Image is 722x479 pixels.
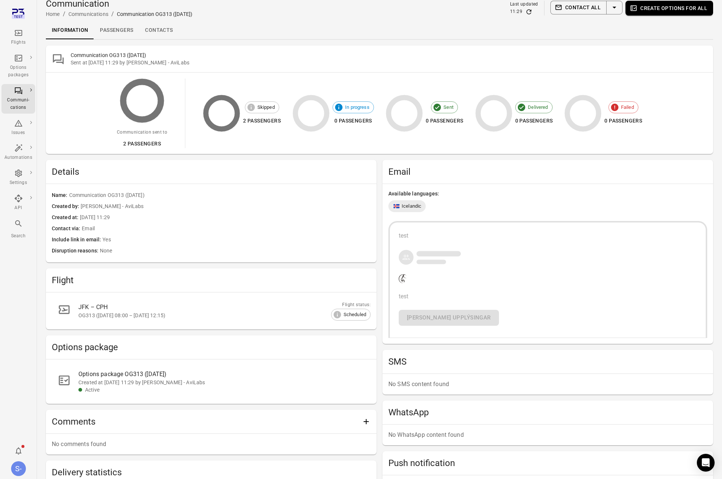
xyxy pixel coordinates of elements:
a: Home [46,11,60,17]
span: Created at [52,214,80,222]
span: Delivered [524,104,552,111]
div: Flight status: [331,301,371,309]
button: Search [1,217,35,242]
span: Created by [52,202,81,211]
span: [PERSON_NAME] - AviLabs [81,202,371,211]
a: Settings [1,167,35,189]
span: Yes [102,236,371,244]
button: Add comment [359,414,374,429]
div: Last updated [510,1,538,8]
div: Icelandic [388,200,426,212]
div: Active [85,386,365,393]
span: Skipped [253,104,279,111]
div: 0 passengers [426,116,463,125]
div: Communication sent to [117,129,167,136]
div: Issues [4,129,32,137]
span: Scheduled [340,311,370,318]
span: test [399,293,409,300]
div: 2 passengers [117,139,167,148]
div: Options package OG313 ([DATE]) [78,370,365,379]
button: Contact all [550,1,607,14]
span: Details [52,166,371,178]
h2: Comments [52,416,359,428]
a: Issues [1,117,35,139]
li: / [111,10,114,19]
div: OG313 ([DATE] 08:00 – [DATE] 12:15) [78,312,353,319]
p: No SMS content found [388,380,707,389]
h2: WhatsApp [388,406,707,418]
a: Communi-cations [1,84,35,114]
div: Sent at [DATE] 11:29 by [PERSON_NAME] - AviLabs [71,59,707,66]
a: JFK – CPHOG313 ([DATE] 08:00 – [DATE] 12:15) [52,298,371,324]
div: Created at [DATE] 11:29 by [PERSON_NAME] - AviLabs [78,379,365,386]
span: [DATE] 11:29 [80,214,371,222]
div: Open Intercom Messenger [697,454,715,472]
div: test [399,231,697,240]
span: Include link in email [52,236,102,244]
h2: Flight [52,274,371,286]
a: Flights [1,26,35,48]
div: 2 passengers [243,116,281,125]
span: Communication OG313 ([DATE]) [69,191,371,200]
div: Settings [4,179,32,187]
p: No WhatsApp content found [388,431,707,439]
a: Automations [1,141,35,164]
h2: Communication OG313 ([DATE]) [71,51,707,59]
a: Information [46,21,94,39]
div: 0 passengers [333,116,374,125]
h2: Options package [52,341,371,353]
div: Available languages: [388,190,707,197]
p: No comments found [52,440,371,449]
a: Contacts [139,21,179,39]
nav: Breadcrumbs [46,10,192,19]
div: 0 passengers [515,116,553,125]
button: Create options for all [625,1,713,16]
span: Contact via [52,225,82,233]
span: Disruption reasons [52,247,100,255]
span: Sent [439,104,458,111]
h2: SMS [388,356,707,368]
div: Options packages [4,64,32,79]
button: Sólberg - AviLabs [8,458,29,479]
div: API [4,204,32,212]
li: / [63,10,65,19]
span: Failed [617,104,638,111]
h2: Email [388,166,707,178]
a: Communications [68,11,108,17]
div: Communi-cations [4,97,32,111]
button: Notifications [11,443,26,458]
h2: Push notification [388,457,707,469]
div: Local navigation [46,21,713,39]
div: S- [11,461,26,476]
div: Search [4,232,32,240]
button: Refresh data [525,8,533,16]
a: Options packages [1,51,35,81]
div: 11:29 [510,8,522,16]
img: Company logo [399,274,407,283]
span: None [100,247,371,255]
div: JFK – CPH [78,303,353,312]
div: Split button [550,1,623,14]
span: Email [82,225,371,233]
a: Passengers [94,21,139,39]
span: Icelandic [402,202,421,210]
span: Name [52,191,69,200]
a: API [1,192,35,214]
div: Communication OG313 ([DATE]) [117,10,192,18]
a: Options package OG313 ([DATE])Created at [DATE] 11:29 by [PERSON_NAME] - AviLabsActive [52,365,371,398]
span: In progress [341,104,374,111]
h2: Delivery statistics [52,466,371,478]
div: 0 passengers [604,116,642,125]
button: Select action [606,1,623,14]
div: Automations [4,154,32,161]
div: Flights [4,39,32,46]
